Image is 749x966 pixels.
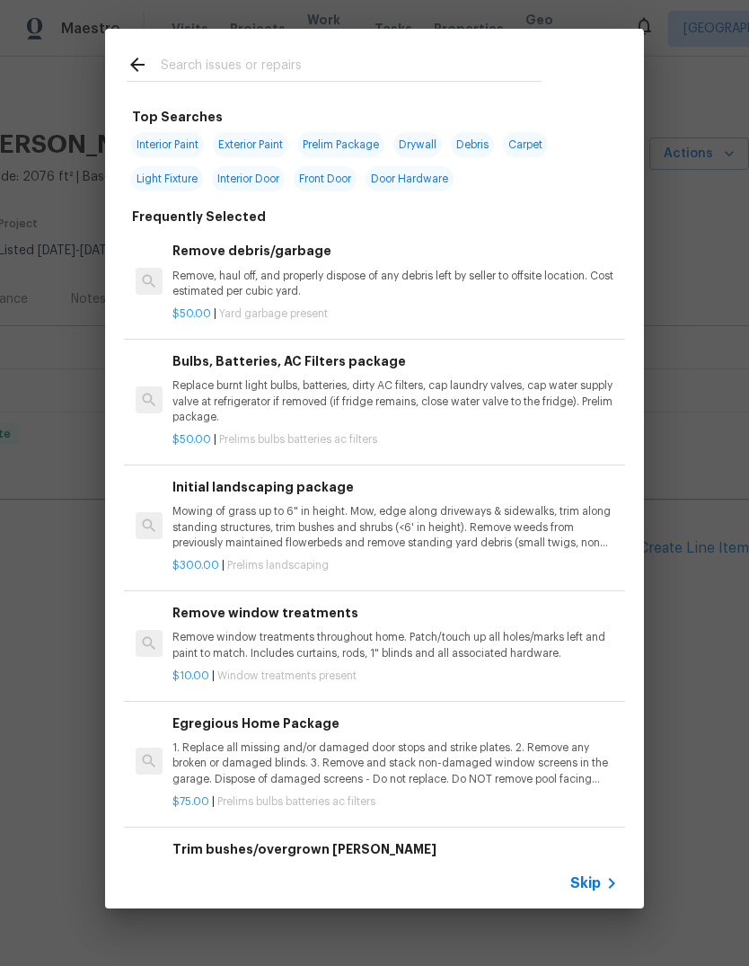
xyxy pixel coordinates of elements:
span: Prelims bulbs batteries ac filters [219,434,377,445]
p: Mowing of grass up to 6" in height. Mow, edge along driveways & sidewalks, trim along standing st... [172,504,618,550]
p: | [172,558,618,573]
span: $10.00 [172,670,209,681]
span: Prelims bulbs batteries ac filters [217,796,375,807]
h6: Initial landscaping package [172,477,618,497]
span: $75.00 [172,796,209,807]
span: Window treatments present [217,670,357,681]
span: Prelim Package [297,132,384,157]
p: Replace burnt light bulbs, batteries, dirty AC filters, cap laundry valves, cap water supply valv... [172,378,618,424]
h6: Top Searches [132,107,223,127]
h6: Trim bushes/overgrown [PERSON_NAME] [172,839,618,859]
span: $50.00 [172,434,211,445]
span: Prelims landscaping [227,560,329,571]
p: | [172,669,618,684]
p: 1. Replace all missing and/or damaged door stops and strike plates. 2. Remove any broken or damag... [172,740,618,786]
h6: Frequently Selected [132,207,266,226]
p: | [172,794,618,810]
p: | [172,432,618,448]
span: Front Door [294,166,357,191]
h6: Remove window treatments [172,603,618,623]
span: Door Hardware [366,166,454,191]
span: Exterior Paint [213,132,288,157]
h6: Egregious Home Package [172,713,618,733]
p: | [172,306,618,322]
span: Carpet [503,132,548,157]
span: Drywall [393,132,442,157]
p: Remove, haul off, and properly dispose of any debris left by seller to offsite location. Cost est... [172,269,618,299]
h6: Bulbs, Batteries, AC Filters package [172,351,618,371]
span: Interior Paint [131,132,204,157]
input: Search issues or repairs [161,54,542,81]
span: $50.00 [172,308,211,319]
span: Debris [451,132,494,157]
span: Yard garbage present [219,308,328,319]
h6: Remove debris/garbage [172,241,618,261]
span: $300.00 [172,560,219,571]
p: Remove window treatments throughout home. Patch/touch up all holes/marks left and paint to match.... [172,630,618,660]
span: Interior Door [212,166,285,191]
span: Light Fixture [131,166,203,191]
span: Skip [570,874,601,892]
